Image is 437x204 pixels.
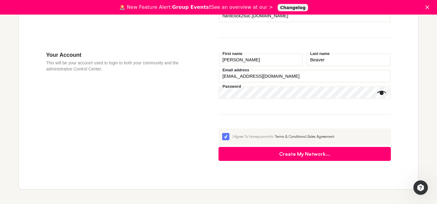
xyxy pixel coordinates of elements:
div: Close [425,5,432,9]
a: Changelog [278,4,308,11]
label: Email address [221,68,251,72]
label: Password [221,84,242,88]
p: This will be your account used to login to both your community and the administrative Control Cen... [46,60,182,72]
button: Show password [377,88,386,97]
input: Email address [218,70,391,83]
label: First name [221,52,244,56]
input: Last name [306,53,391,66]
iframe: Intercom live chat [413,180,428,195]
div: 🚨 New Feature Alert: See an overview at our > [119,4,273,10]
label: Last name [309,52,331,56]
a: Terms & Conditions [275,134,305,139]
input: your-subdomain.honeycommb.com [218,9,391,22]
input: First name [218,53,303,66]
a: Sales Agreement [308,134,334,139]
h3: Your Account [46,52,182,58]
b: Group Events! [172,4,211,10]
div: I Agree To Honeycommb's & [232,134,387,139]
button: Create My Network... [218,147,391,161]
